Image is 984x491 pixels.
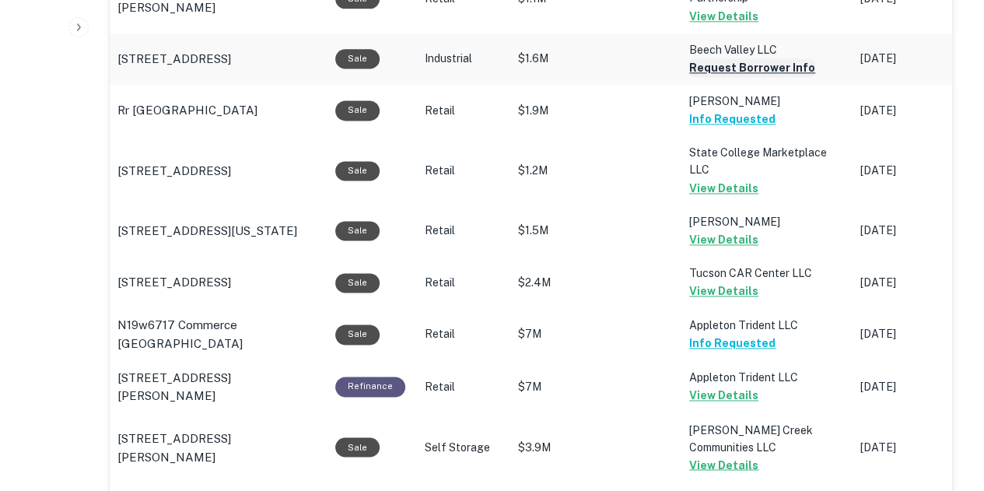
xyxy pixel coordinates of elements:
[117,429,320,465] a: [STREET_ADDRESS][PERSON_NAME]
[518,439,674,455] p: $3.9M
[518,103,674,119] p: $1.9M
[117,162,320,181] a: [STREET_ADDRESS]
[425,439,503,455] p: Self Storage
[689,421,845,455] p: [PERSON_NAME] Creek Communities LLC
[335,221,380,240] div: Sale
[117,316,320,352] a: N19w6717 Commerce [GEOGRAPHIC_DATA]
[425,275,503,291] p: Retail
[689,7,758,26] button: View Details
[117,50,231,68] p: [STREET_ADDRESS]
[335,273,380,293] div: Sale
[117,101,320,120] a: Rr [GEOGRAPHIC_DATA]
[335,49,380,68] div: Sale
[689,41,845,58] p: Beech Valley LLC
[335,377,405,396] div: This loan purpose was for refinancing
[689,213,845,230] p: [PERSON_NAME]
[425,163,503,179] p: Retail
[335,100,380,120] div: Sale
[689,179,758,198] button: View Details
[117,222,297,240] p: [STREET_ADDRESS][US_STATE]
[518,223,674,239] p: $1.5M
[335,324,380,344] div: Sale
[425,379,503,395] p: Retail
[689,58,815,77] button: Request Borrower Info
[117,369,320,405] a: [STREET_ADDRESS][PERSON_NAME]
[689,282,758,300] button: View Details
[689,386,758,405] button: View Details
[117,222,320,240] a: [STREET_ADDRESS][US_STATE]
[518,379,674,395] p: $7M
[689,317,845,334] p: Appleton Trident LLC
[117,273,320,292] a: [STREET_ADDRESS]
[906,366,984,441] iframe: Chat Widget
[689,230,758,249] button: View Details
[689,144,845,178] p: State College Marketplace LLC
[117,101,257,120] p: Rr [GEOGRAPHIC_DATA]
[335,161,380,181] div: Sale
[689,334,776,352] button: Info Requested
[689,455,758,474] button: View Details
[335,437,380,457] div: Sale
[689,110,776,128] button: Info Requested
[518,163,674,179] p: $1.2M
[425,326,503,342] p: Retail
[518,275,674,291] p: $2.4M
[425,103,503,119] p: Retail
[117,50,320,68] a: [STREET_ADDRESS]
[518,51,674,67] p: $1.6M
[117,162,231,181] p: [STREET_ADDRESS]
[689,265,845,282] p: Tucson CAR Center LLC
[425,51,503,67] p: Industrial
[518,326,674,342] p: $7M
[425,223,503,239] p: Retail
[689,369,845,386] p: Appleton Trident LLC
[117,273,231,292] p: [STREET_ADDRESS]
[689,93,845,110] p: [PERSON_NAME]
